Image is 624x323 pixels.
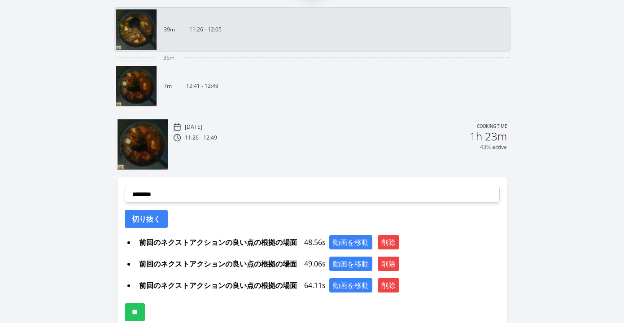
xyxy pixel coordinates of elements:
button: 切り抜く [125,210,168,228]
button: 削除 [378,278,399,292]
button: 削除 [378,257,399,271]
button: 動画を移動 [329,257,372,271]
span: 前回のネクストアクションの良い点の根拠の場面 [135,235,301,249]
p: 39m [164,26,175,33]
span: 36m [163,54,175,61]
p: 11:26 - 12:49 [185,134,217,141]
button: 動画を移動 [329,235,372,249]
p: 7m [164,83,172,90]
p: 11:26 - 12:05 [189,26,222,33]
img: 250922034240_thumb.jpeg [116,66,157,106]
span: 前回のネクストアクションの良い点の根拠の場面 [135,257,301,271]
div: 64.11s [135,278,500,292]
span: 前回のネクストアクションの良い点の根拠の場面 [135,278,301,292]
div: 48.56s [135,235,500,249]
p: [DATE] [185,123,202,131]
p: 43% active [480,144,507,151]
p: 12:41 - 12:49 [186,83,218,90]
p: Cooking time [477,123,507,131]
h2: 1h 23m [470,131,507,142]
div: 49.06s [135,257,500,271]
button: 動画を移動 [329,278,372,292]
img: 250922022650_thumb.jpeg [116,9,157,50]
button: 削除 [378,235,399,249]
img: 250922034240_thumb.jpeg [118,119,168,170]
